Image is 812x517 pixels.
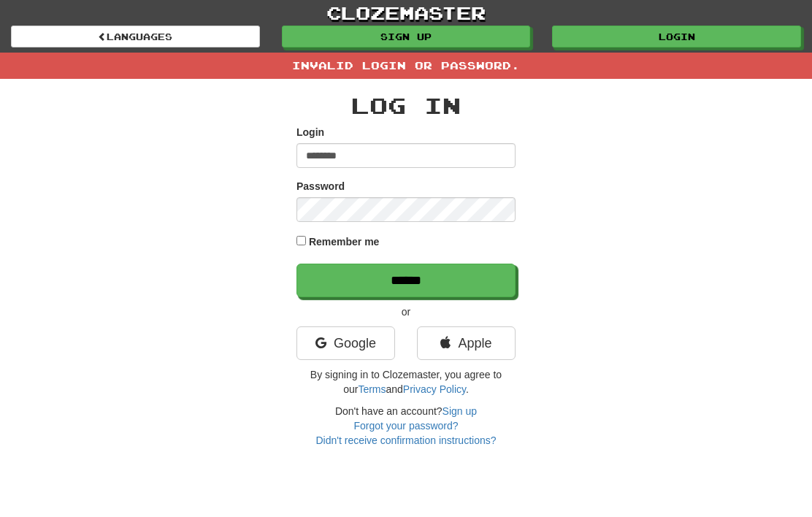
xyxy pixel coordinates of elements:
[11,26,260,47] a: Languages
[309,234,380,249] label: Remember me
[353,420,458,432] a: Forgot your password?
[358,383,386,395] a: Terms
[443,405,477,417] a: Sign up
[296,404,516,448] div: Don't have an account?
[296,93,516,118] h2: Log In
[296,326,395,360] a: Google
[417,326,516,360] a: Apple
[282,26,531,47] a: Sign up
[315,434,496,446] a: Didn't receive confirmation instructions?
[296,179,345,194] label: Password
[552,26,801,47] a: Login
[296,305,516,319] p: or
[403,383,466,395] a: Privacy Policy
[296,367,516,397] p: By signing in to Clozemaster, you agree to our and .
[296,125,324,139] label: Login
